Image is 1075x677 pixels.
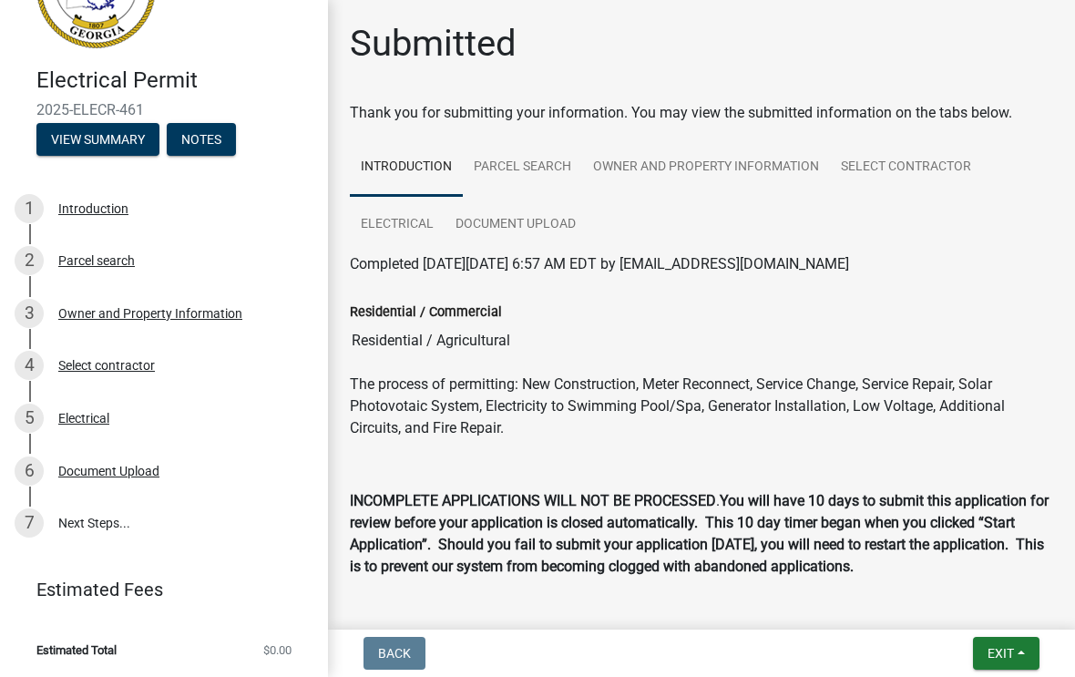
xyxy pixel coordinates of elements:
[350,138,463,197] a: Introduction
[15,299,44,328] div: 3
[167,123,236,156] button: Notes
[58,202,128,215] div: Introduction
[15,351,44,380] div: 4
[363,637,425,670] button: Back
[58,412,109,425] div: Electrical
[350,196,445,254] a: Electrical
[58,465,159,477] div: Document Upload
[582,138,830,197] a: Owner and Property Information
[36,101,292,118] span: 2025-ELECR-461
[36,67,313,94] h4: Electrical Permit
[58,359,155,372] div: Select contractor
[15,194,44,223] div: 1
[463,138,582,197] a: Parcel search
[350,306,502,319] label: Residential / Commercial
[988,646,1014,661] span: Exit
[973,637,1039,670] button: Exit
[350,22,517,66] h1: Submitted
[350,102,1053,124] div: Thank you for submitting your information. You may view the submitted information on the tabs below.
[350,490,1053,578] p: .
[15,456,44,486] div: 6
[15,571,299,608] a: Estimated Fees
[350,492,716,509] strong: INCOMPLETE APPLICATIONS WILL NOT BE PROCESSED
[36,123,159,156] button: View Summary
[350,374,1053,439] p: The process of permitting: New Construction, Meter Reconnect, Service Change, Service Repair, Sol...
[58,254,135,267] div: Parcel search
[350,255,849,272] span: Completed [DATE][DATE] 6:57 AM EDT by [EMAIL_ADDRESS][DOMAIN_NAME]
[36,133,159,148] wm-modal-confirm: Summary
[167,133,236,148] wm-modal-confirm: Notes
[378,646,411,661] span: Back
[15,404,44,433] div: 5
[15,246,44,275] div: 2
[263,644,292,656] span: $0.00
[36,644,117,656] span: Estimated Total
[15,508,44,538] div: 7
[58,307,242,320] div: Owner and Property Information
[445,196,587,254] a: Document Upload
[830,138,982,197] a: Select contractor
